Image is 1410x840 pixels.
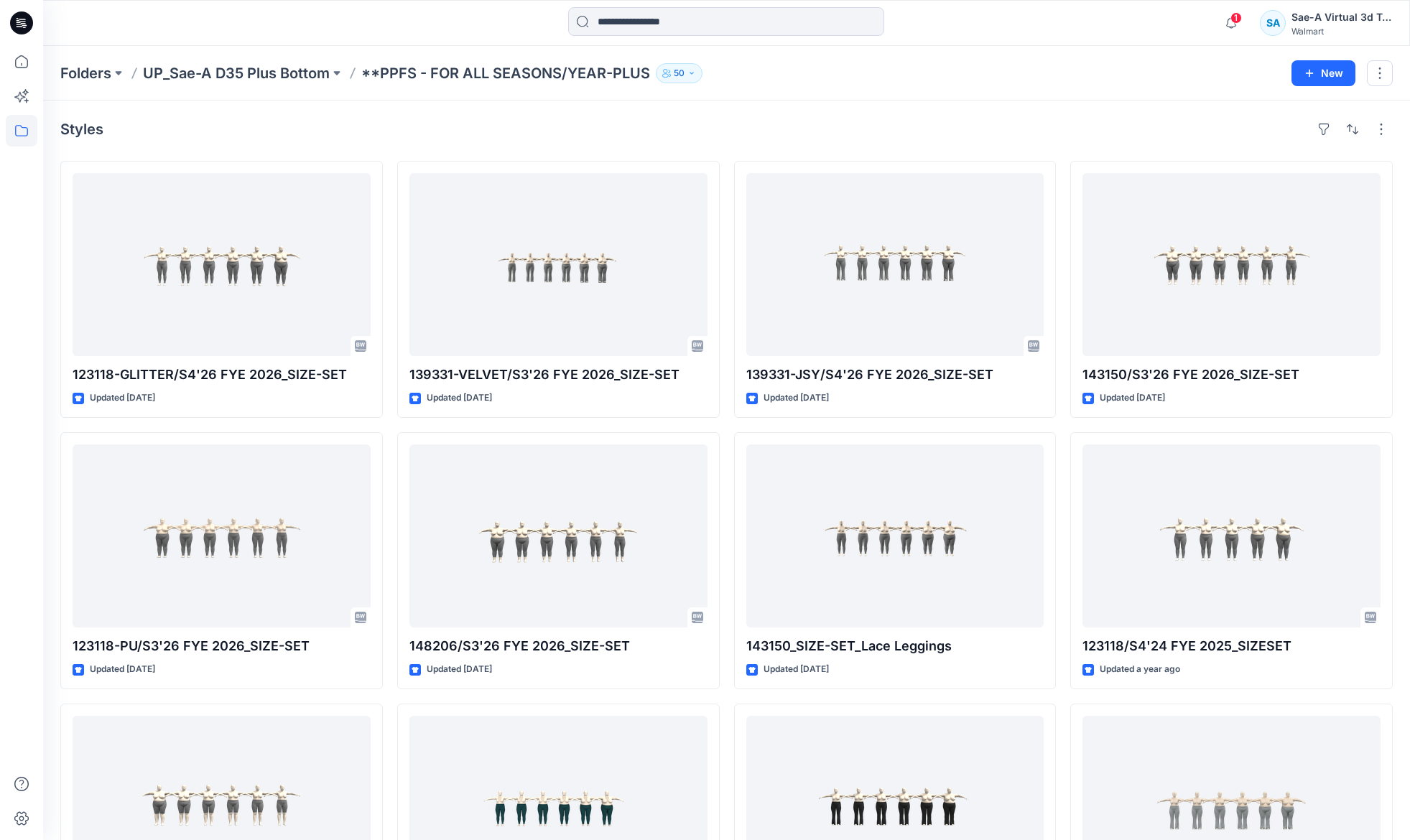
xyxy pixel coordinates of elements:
[427,391,492,406] p: Updated [DATE]
[1082,636,1381,656] p: 123118/S4'24 FYE 2025_SIZESET
[674,65,685,81] p: 50
[1260,10,1286,36] div: SA
[409,173,708,356] a: 139331-VELVET/S3'26 FYE 2026_SIZE-SET
[409,636,708,656] p: 148206/S3'26 FYE 2026_SIZE-SET
[1100,662,1180,677] p: Updated a year ago
[427,662,492,677] p: Updated [DATE]
[746,444,1044,627] a: 143150_SIZE-SET_Lace Leggings
[746,365,1044,385] p: 139331-JSY/S4'26 FYE 2026_SIZE-SET
[73,444,371,627] a: 123118-PU/S3'26 FYE 2026_SIZE-SET
[409,365,708,385] p: 139331-VELVET/S3'26 FYE 2026_SIZE-SET
[60,121,103,138] h4: Styles
[1082,173,1381,356] a: 143150/S3'26 FYE 2026_SIZE-SET
[746,173,1044,356] a: 139331-JSY/S4'26 FYE 2026_SIZE-SET
[1082,444,1381,627] a: 123118/S4'24 FYE 2025_SIZESET
[73,636,371,656] p: 123118-PU/S3'26 FYE 2026_SIZE-SET
[764,391,829,406] p: Updated [DATE]
[60,63,111,83] a: Folders
[409,444,708,627] a: 148206/S3'26 FYE 2026_SIZE-SET
[73,365,371,385] p: 123118-GLITTER/S4'26 FYE 2026_SIZE-SET
[656,63,702,83] button: 50
[1291,9,1392,26] div: Sae-A Virtual 3d Team
[73,173,371,356] a: 123118-GLITTER/S4'26 FYE 2026_SIZE-SET
[90,391,155,406] p: Updated [DATE]
[764,662,829,677] p: Updated [DATE]
[361,63,650,83] p: **PPFS - FOR ALL SEASONS/YEAR-PLUS
[1291,26,1392,37] div: Walmart
[143,63,330,83] a: UP_Sae-A D35 Plus Bottom
[1082,365,1381,385] p: 143150/S3'26 FYE 2026_SIZE-SET
[746,636,1044,656] p: 143150_SIZE-SET_Lace Leggings
[1291,60,1355,86] button: New
[1100,391,1165,406] p: Updated [DATE]
[90,662,155,677] p: Updated [DATE]
[1230,12,1242,24] span: 1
